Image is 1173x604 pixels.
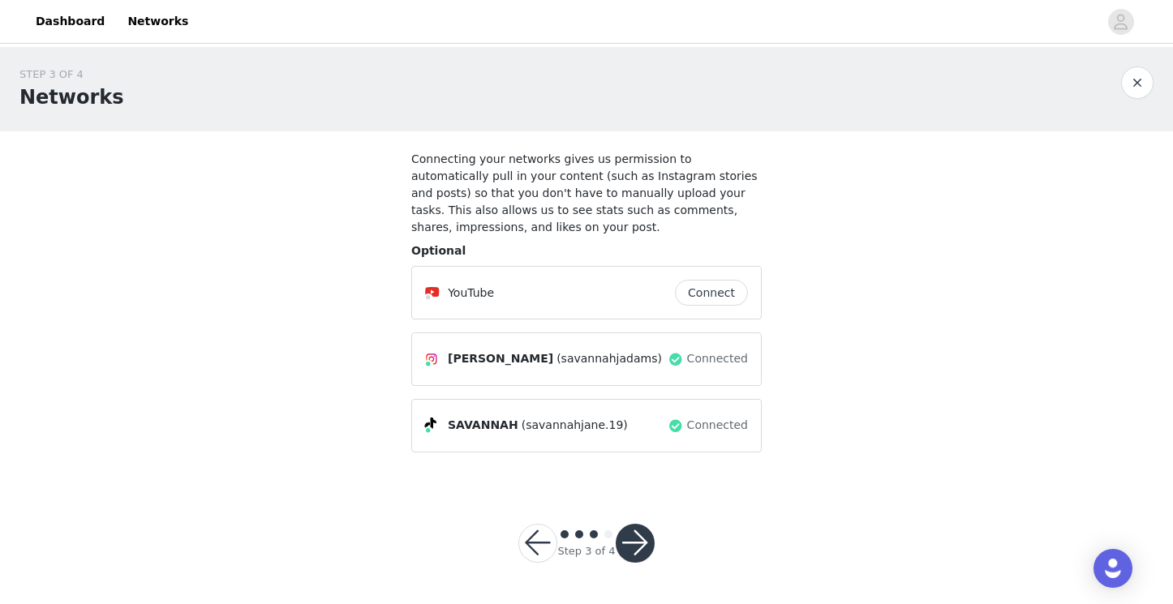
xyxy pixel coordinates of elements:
span: Connected [687,350,748,367]
span: [PERSON_NAME] [448,350,553,367]
h1: Networks [19,83,124,112]
div: Open Intercom Messenger [1094,549,1132,588]
p: YouTube [448,285,494,302]
div: STEP 3 OF 4 [19,66,124,83]
span: Connected [687,417,748,434]
span: SAVANNAH [448,417,518,434]
span: Optional [411,244,466,257]
a: Dashboard [26,3,114,40]
span: (savannahjane.19) [522,417,628,434]
span: (savannahjadams) [556,350,662,367]
div: avatar [1113,9,1128,35]
img: Instagram Icon [425,353,438,366]
a: Networks [118,3,198,40]
div: Step 3 of 4 [557,543,615,559]
button: Connect [675,280,748,306]
h4: Connecting your networks gives us permission to automatically pull in your content (such as Insta... [411,151,762,236]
